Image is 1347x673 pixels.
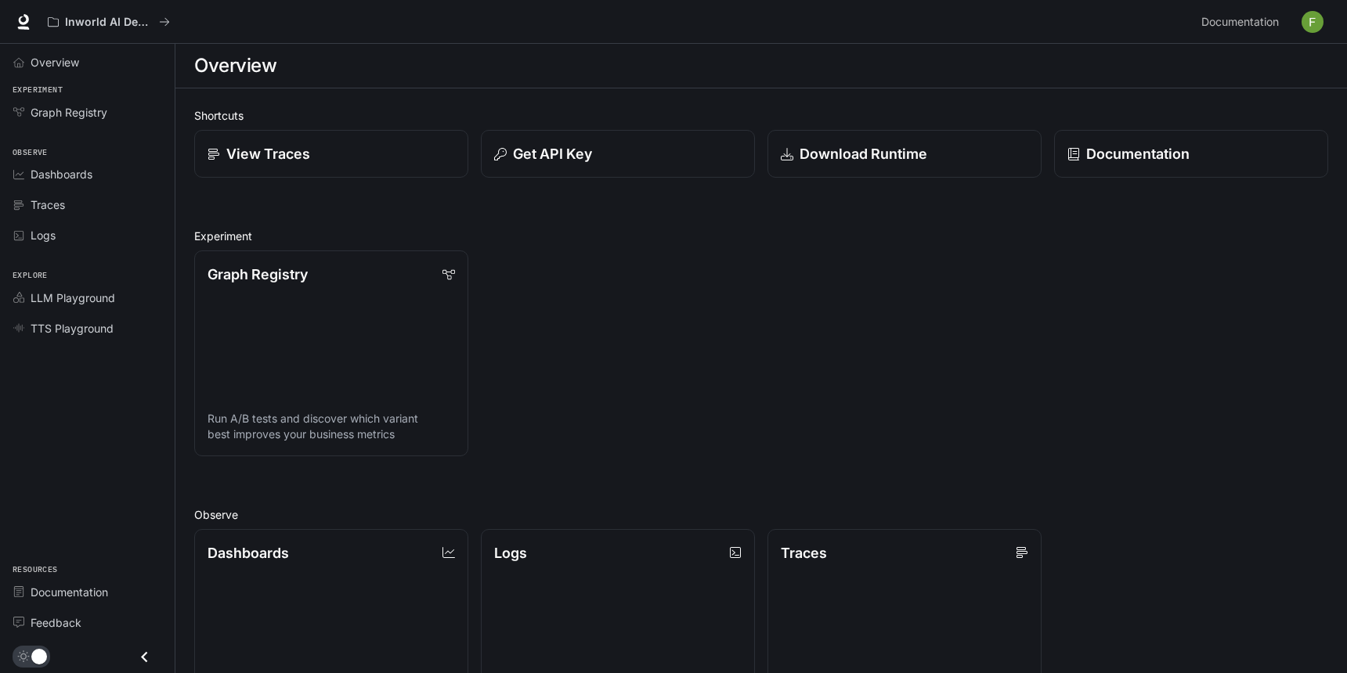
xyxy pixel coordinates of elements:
span: Logs [31,227,56,243]
span: Documentation [31,584,108,600]
span: Dark mode toggle [31,647,47,664]
a: Dashboards [6,160,168,188]
a: Graph Registry [6,99,168,126]
p: Get API Key [513,143,592,164]
a: Documentation [6,578,168,606]
a: View Traces [194,130,468,178]
h2: Shortcuts [194,107,1328,124]
span: LLM Playground [31,290,115,306]
button: Close drawer [127,641,162,673]
a: Traces [6,191,168,218]
a: Documentation [1054,130,1328,178]
p: View Traces [226,143,310,164]
a: Graph RegistryRun A/B tests and discover which variant best improves your business metrics [194,250,468,456]
span: TTS Playground [31,320,114,336]
p: Inworld AI Demos [65,16,153,29]
a: Overview [6,49,168,76]
button: All workspaces [41,6,177,38]
button: Get API Key [481,130,755,178]
h1: Overview [194,50,276,81]
a: Download Runtime [767,130,1042,178]
span: Feedback [31,614,81,631]
a: LLM Playground [6,284,168,311]
h2: Experiment [194,228,1328,244]
a: TTS Playground [6,315,168,342]
h2: Observe [194,506,1328,523]
img: User avatar [1302,11,1324,33]
span: Graph Registry [31,104,107,121]
button: User avatar [1297,6,1328,38]
span: Documentation [1201,13,1279,32]
span: Traces [31,196,65,213]
p: Logs [494,542,527,563]
p: Dashboards [208,542,289,563]
p: Traces [781,542,827,563]
span: Overview [31,54,79,70]
a: Logs [6,221,168,249]
a: Feedback [6,609,168,636]
span: Dashboards [31,166,92,182]
a: Documentation [1195,6,1291,38]
p: Documentation [1086,143,1190,164]
p: Graph Registry [208,264,308,285]
p: Run A/B tests and discover which variant best improves your business metrics [208,411,455,442]
p: Download Runtime [800,143,927,164]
